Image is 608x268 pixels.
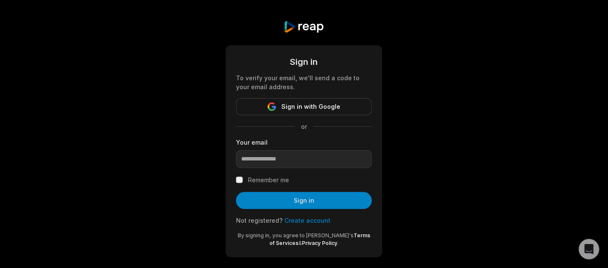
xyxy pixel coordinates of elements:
div: Open Intercom Messenger [579,239,599,259]
div: To verify your email, we'll send a code to your email address. [236,73,372,91]
a: Terms of Services [269,232,370,246]
label: Your email [236,138,372,147]
label: Remember me [248,175,289,185]
div: Sign in [236,55,372,68]
a: Privacy Policy [302,240,337,246]
button: Sign in [236,192,372,209]
a: Create account [284,217,331,224]
span: . [337,240,339,246]
span: or [294,122,314,131]
span: Not registered? [236,217,283,224]
span: Sign in with Google [281,102,340,112]
span: By signing in, you agree to [PERSON_NAME]'s [238,232,354,239]
img: reap [283,20,324,33]
button: Sign in with Google [236,98,372,115]
span: & [298,240,302,246]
